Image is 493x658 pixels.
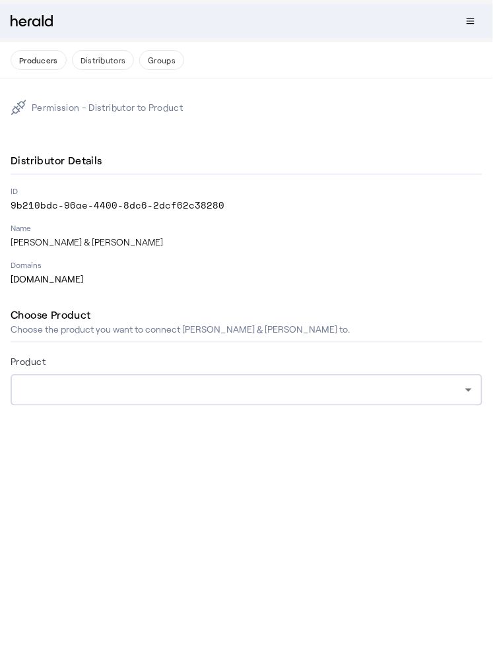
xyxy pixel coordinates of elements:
p: Choose the product you want to connect [PERSON_NAME] & [PERSON_NAME] to. [11,323,350,336]
label: Product [11,356,46,367]
p: Domains [11,259,482,270]
img: Herald Logo [11,15,53,28]
p: Permission - Distributor to Product [32,101,183,114]
h4: Choose Product [11,307,91,323]
p: [DOMAIN_NAME] [11,273,482,286]
p: Name [11,222,482,233]
p: ID [11,185,482,196]
p: [PERSON_NAME] & [PERSON_NAME] [11,236,482,249]
p: 9b210bdc-96ae-4400-8dc6-2dcf62c38280 [11,199,482,212]
h4: Distributor Details [11,152,108,168]
button: Distributors [72,50,135,70]
button: Groups [139,50,184,70]
button: Producers [11,50,67,70]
